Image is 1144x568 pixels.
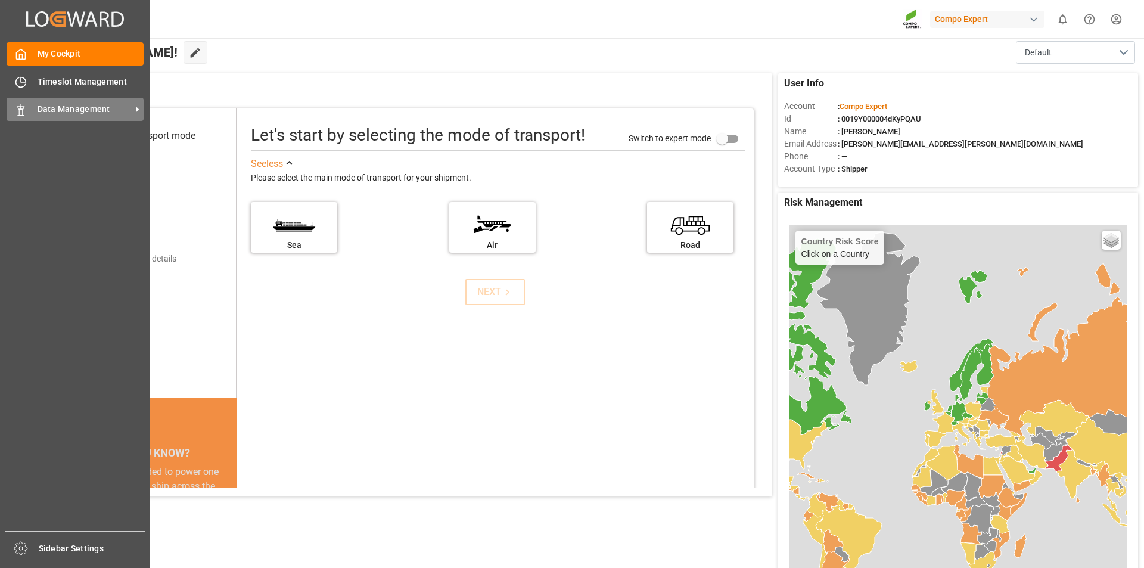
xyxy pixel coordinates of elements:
[930,11,1044,28] div: Compo Expert
[838,152,847,161] span: : —
[251,171,745,185] div: Please select the main mode of transport for your shipment.
[477,285,514,299] div: NEXT
[653,239,728,252] div: Road
[49,41,178,64] span: Hello [PERSON_NAME]!
[64,440,237,465] div: DID YOU KNOW?
[251,123,585,148] div: Let's start by selecting the mode of transport!
[784,125,838,138] span: Name
[784,76,824,91] span: User Info
[838,164,868,173] span: : Shipper
[1016,41,1135,64] button: open menu
[930,8,1049,30] button: Compo Expert
[784,100,838,113] span: Account
[38,103,132,116] span: Data Management
[39,542,145,555] span: Sidebar Settings
[784,195,862,210] span: Risk Management
[257,239,331,252] div: Sea
[79,465,222,551] div: The energy needed to power one large container ship across the ocean in a single day is the same ...
[465,279,525,305] button: NEXT
[629,133,711,142] span: Switch to expert mode
[1076,6,1103,33] button: Help Center
[784,113,838,125] span: Id
[784,150,838,163] span: Phone
[784,138,838,150] span: Email Address
[251,157,283,171] div: See less
[1049,6,1076,33] button: show 0 new notifications
[838,114,921,123] span: : 0019Y000004dKyPQAU
[1025,46,1052,59] span: Default
[838,127,900,136] span: : [PERSON_NAME]
[801,237,879,246] h4: Country Risk Score
[903,9,922,30] img: Screenshot%202023-09-29%20at%2010.02.21.png_1712312052.png
[838,102,887,111] span: :
[784,163,838,175] span: Account Type
[220,465,237,565] button: next slide / item
[7,42,144,66] a: My Cockpit
[801,237,879,259] div: Click on a Country
[840,102,887,111] span: Compo Expert
[38,48,144,60] span: My Cockpit
[455,239,530,252] div: Air
[1102,231,1121,250] a: Layers
[38,76,144,88] span: Timeslot Management
[838,139,1083,148] span: : [PERSON_NAME][EMAIL_ADDRESS][PERSON_NAME][DOMAIN_NAME]
[7,70,144,93] a: Timeslot Management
